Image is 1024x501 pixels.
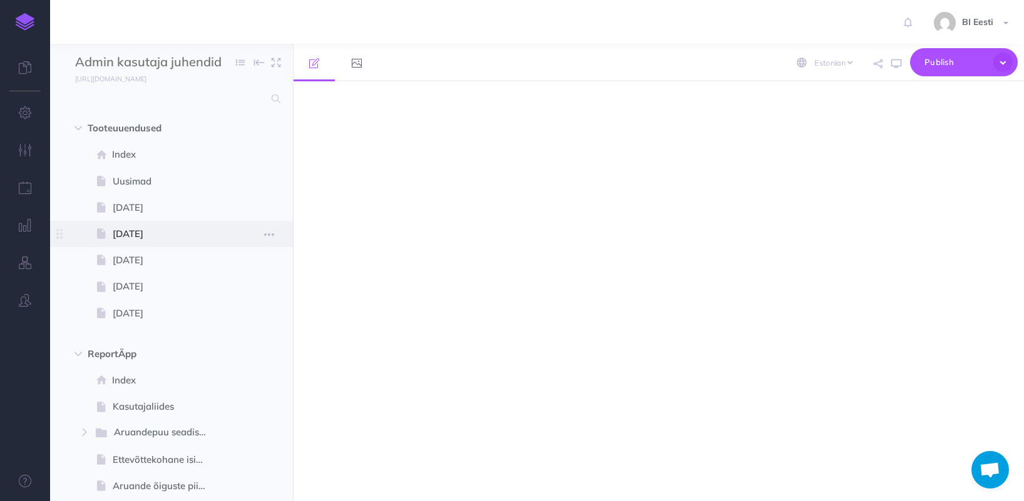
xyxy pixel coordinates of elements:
span: Aruandepuu seadistamine [114,425,219,441]
span: ReportÄpp [88,347,202,362]
span: Ettevõttekohane isikupärastamine [113,452,218,467]
input: Search [75,88,264,110]
span: [DATE] [113,306,218,321]
small: [URL][DOMAIN_NAME] [75,74,146,83]
span: Index [112,147,218,162]
input: Documentation Name [75,53,222,72]
span: Uusimad [113,174,218,189]
img: logo-mark.svg [16,13,34,31]
span: [DATE] [113,200,218,215]
span: Tooteuuendused [88,121,202,136]
a: [URL][DOMAIN_NAME] [50,72,159,84]
span: BI Eesti [956,16,1000,28]
span: Publish [924,53,987,72]
span: Aruande õiguste piiramine [113,478,218,493]
div: Open chat [971,451,1009,488]
span: Index [112,373,218,388]
span: Kasutajaliides [113,399,218,414]
img: 9862dc5e82047a4d9ba6d08c04ce6da6.jpg [934,12,956,34]
button: Publish [910,48,1018,76]
span: [DATE] [113,279,218,294]
span: [DATE] [113,226,218,241]
span: [DATE] [113,253,218,268]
